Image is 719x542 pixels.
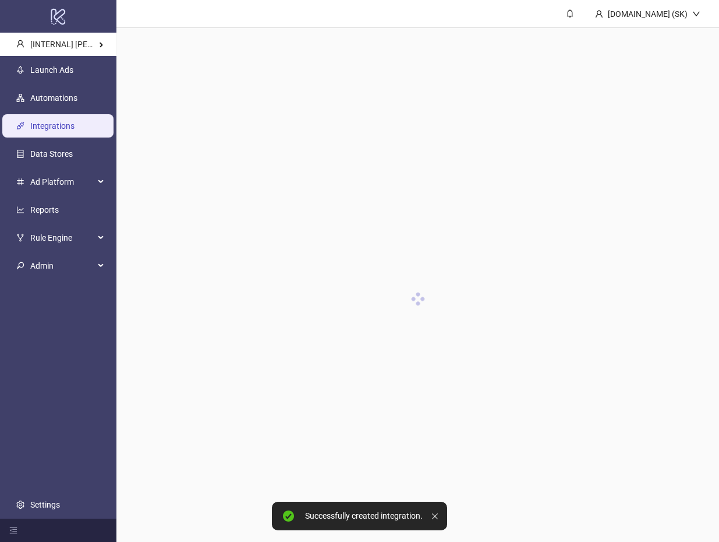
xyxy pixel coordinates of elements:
span: Ad Platform [30,170,94,193]
div: Successfully created integration. [305,511,423,521]
a: Integrations [30,121,75,131]
a: Launch Ads [30,65,73,75]
a: Reports [30,205,59,214]
span: bell [566,9,574,17]
span: down [692,10,700,18]
a: Automations [30,93,77,103]
span: number [16,178,24,186]
span: user [595,10,603,18]
span: [INTERNAL] [PERSON_NAME] Kitchn [30,40,162,49]
a: Data Stores [30,149,73,159]
span: user [16,40,24,48]
div: [DOMAIN_NAME] (SK) [603,8,692,20]
span: menu-fold [9,526,17,534]
span: key [16,262,24,270]
a: Settings [30,500,60,509]
span: Rule Engine [30,226,94,249]
span: fork [16,234,24,242]
span: Admin [30,254,94,277]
